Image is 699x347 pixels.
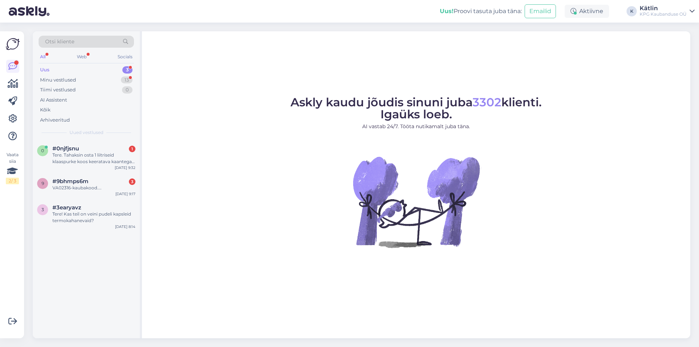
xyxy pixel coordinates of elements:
div: 2 / 3 [6,178,19,184]
div: All [39,52,47,62]
div: 3 [122,66,133,74]
a: KätlinKPG Kaubanduse OÜ [640,5,695,17]
div: Arhiveeritud [40,117,70,124]
img: No Chat active [351,136,482,267]
div: Tere. Tahaksin osta 1 liitriseid klaaspurke koos keeratava kaantega umbes 80tk.(sõltub pakendi su... [52,152,135,165]
div: 0 [122,86,133,94]
div: Proovi tasuta juba täna: [440,7,522,16]
div: Minu vestlused [40,76,76,84]
div: 13 [121,76,133,84]
span: 0 [41,148,44,153]
span: #0njfjsnu [52,145,79,152]
b: Uus! [440,8,454,15]
div: Tere! Kas teil on veini pudeli kapsleid termokahanevaid? [52,211,135,224]
div: Socials [116,52,134,62]
span: 3302 [473,95,501,109]
span: #3earyavz [52,204,81,211]
div: Web [75,52,88,62]
span: Uued vestlused [70,129,103,136]
div: AI Assistent [40,96,67,104]
div: [DATE] 9:32 [115,165,135,170]
div: 3 [129,178,135,185]
div: [DATE] 9:17 [115,191,135,197]
div: Tiimi vestlused [40,86,76,94]
span: Otsi kliente [45,38,74,46]
div: Vaata siia [6,151,19,184]
span: 3 [42,207,44,212]
span: 9 [42,181,44,186]
span: Askly kaudu jõudis sinuni juba klienti. Igaüks loeb. [291,95,542,121]
button: Emailid [525,4,556,18]
img: Askly Logo [6,37,20,51]
div: [DATE] 8:14 [115,224,135,229]
div: Kätlin [640,5,687,11]
div: KPG Kaubanduse OÜ [640,11,687,17]
div: VA02316-kaubakood.... [52,185,135,191]
div: Aktiivne [565,5,609,18]
p: AI vastab 24/7. Tööta nutikamalt juba täna. [291,123,542,130]
div: K [627,6,637,16]
div: Kõik [40,106,51,114]
span: #9bhmps6m [52,178,88,185]
div: Uus [40,66,50,74]
div: 1 [129,146,135,152]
